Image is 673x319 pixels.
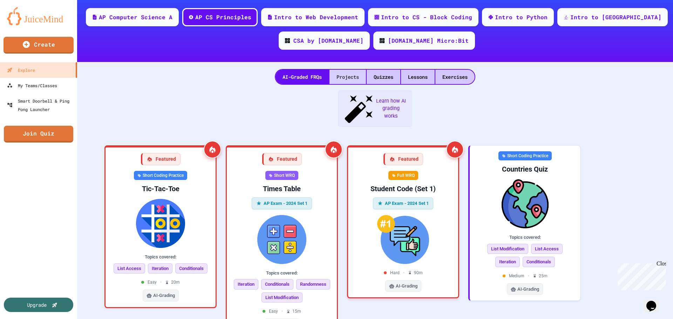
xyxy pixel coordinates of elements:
div: Featured [383,153,423,165]
iframe: chat widget [644,291,666,312]
div: Intro to Python [495,13,548,21]
div: Projects [329,70,366,84]
div: Full WRQ [388,171,418,180]
img: Student Code (Set 1) [354,215,453,264]
img: logo-orange.svg [7,7,70,25]
div: Topics covered: [475,234,575,241]
span: List Modification [261,292,302,303]
div: AI-Graded FRQs [276,70,329,84]
div: Intro to [GEOGRAPHIC_DATA] [570,13,661,21]
div: Tic-Tac-Toe [111,184,210,193]
span: Conditionals [261,279,293,290]
div: Smart Doorbell & Ping Pong Launcher [7,97,74,113]
div: Intro to CS - Block Coding [381,13,472,21]
span: List Access [114,263,145,274]
div: Medium 25 m [503,273,548,279]
div: Featured [141,153,181,165]
div: Lessons [401,70,435,84]
img: CODE_logo_RGB.png [380,38,385,43]
span: Conditionals [523,257,555,267]
div: AP Computer Science A [99,13,172,21]
span: List Modification [487,244,528,254]
img: Times Table [232,215,331,264]
div: My Teams/Classes [7,81,57,90]
div: Quizzes [367,70,400,84]
div: Countries Quiz [475,165,575,174]
span: Iteration [495,257,520,267]
div: Times Table [232,184,331,193]
div: Short Coding Practice [498,151,552,160]
div: CSA by [DOMAIN_NAME] [293,36,363,45]
div: Intro to Web Development [274,13,358,21]
div: Exercises [435,70,475,84]
span: AI-Grading [396,283,417,290]
span: AI-Grading [517,286,539,293]
span: • [528,273,529,279]
a: Join Quiz [4,126,73,143]
span: AI-Grading [153,292,175,299]
span: Learn how AI grading works [375,97,407,120]
iframe: chat widget [615,261,666,290]
div: Topics covered: [111,254,210,261]
span: Conditionals [175,263,208,274]
img: Tic-Tac-Toe [111,199,210,248]
div: Chat with us now!Close [3,3,48,44]
div: Student Code (Set 1) [354,184,453,193]
span: Randomness [296,279,330,290]
div: Hard 90 m [384,270,423,276]
div: Short WRQ [265,171,298,180]
div: Easy 20 m [141,279,180,285]
div: AP Exam - 2024 Set 1 [252,197,312,209]
div: Topics covered: [232,270,331,277]
span: Iteration [234,279,258,290]
span: • [160,279,162,285]
img: CODE_logo_RGB.png [285,38,290,43]
div: Featured [262,153,302,165]
span: • [403,270,405,276]
div: [DOMAIN_NAME] Micro:Bit [388,36,469,45]
div: AP CS Principles [195,13,251,21]
span: • [281,308,283,314]
img: Countries Quiz [475,179,575,228]
div: Easy 15 m [263,308,301,314]
span: Iteration [148,263,172,274]
div: AP Exam - 2024 Set 1 [373,197,434,209]
span: List Access [531,244,563,254]
div: Explore [7,66,35,74]
div: Short Coding Practice [134,171,187,180]
a: Create [4,37,74,54]
div: Upgrade [27,301,47,308]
